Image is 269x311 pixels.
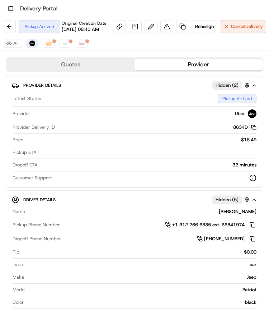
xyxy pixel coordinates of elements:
span: Type [13,261,23,268]
img: frayt-logo.jpeg [46,41,52,46]
div: $0.00 [22,249,256,255]
button: CancelDelivery [220,20,266,33]
a: 📗Knowledge Base [4,101,58,114]
div: [PERSON_NAME] [28,208,256,215]
span: Make [13,274,24,281]
span: Cancel Delivery [231,23,263,30]
div: Start new chat [24,68,118,75]
div: 32 minutes [41,162,256,168]
button: Provider DetailsHidden (2) [12,79,257,91]
span: Pickup ETA [13,149,37,156]
div: car [26,261,256,268]
span: Reassign [195,23,214,30]
input: Got a question? Start typing here... [19,46,129,53]
img: uber-new-logo.jpeg [29,41,35,46]
button: Driver DetailsHidden (5) [12,194,257,206]
div: black [27,299,256,306]
img: lets_do_delivery_logo.png [62,41,68,46]
span: Hidden ( 5 ) [216,197,239,203]
p: Welcome 👋 [7,28,131,40]
span: Uber [235,110,245,117]
span: Model [13,287,25,293]
img: time_to_eat_nevada_logo [79,41,85,46]
div: 📗 [7,104,13,110]
button: 8634D [233,124,256,131]
span: Pickup Phone Number [13,222,60,228]
div: We're available if you need us! [24,75,91,81]
span: Price [13,137,23,143]
span: Provider Details [23,83,61,88]
span: Pylon [71,121,87,127]
span: Dropoff ETA [13,162,38,168]
span: API Documentation [68,104,115,111]
span: Driver Details [23,197,56,203]
a: [PHONE_NUMBER] [197,235,256,243]
span: Hidden ( 2 ) [216,82,239,89]
img: Nash [7,7,22,21]
span: $16.49 [241,137,256,143]
img: 1736555255976-a54dd68f-1ca7-489b-9aae-adbdc363a1c4 [7,68,20,81]
div: Jeep [27,274,256,281]
span: Customer Support [13,175,52,181]
h1: Delivery Portal [20,4,57,13]
span: Name [13,208,25,215]
a: Powered byPylon [51,121,87,127]
a: 💻API Documentation [58,101,118,114]
button: Start new chat [122,70,131,79]
span: Original Creation Date [62,20,107,26]
span: +1 312 766 6835 ext. 66841974 [172,222,245,228]
img: uber-new-logo.jpeg [248,109,256,118]
button: Provider [134,59,263,70]
button: Quotes [6,59,134,70]
span: [DATE] 08:40 AM [62,26,99,33]
span: Provider [13,110,30,117]
span: Knowledge Base [14,104,55,111]
span: [PHONE_NUMBER] [204,236,245,242]
button: Reassign [192,20,217,33]
div: Patriot [28,287,256,293]
div: 💻 [61,104,66,110]
span: Provider Delivery ID [13,124,55,131]
a: +1 312 766 6835 ext. 66841974 [165,221,256,229]
span: Latest Status [13,95,41,102]
button: Hidden (5) [212,195,251,204]
button: All [3,39,22,48]
span: Tip [13,249,19,255]
button: Hidden (2) [212,81,251,90]
span: Dropoff Phone Number [13,236,61,242]
span: Color [13,299,24,306]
